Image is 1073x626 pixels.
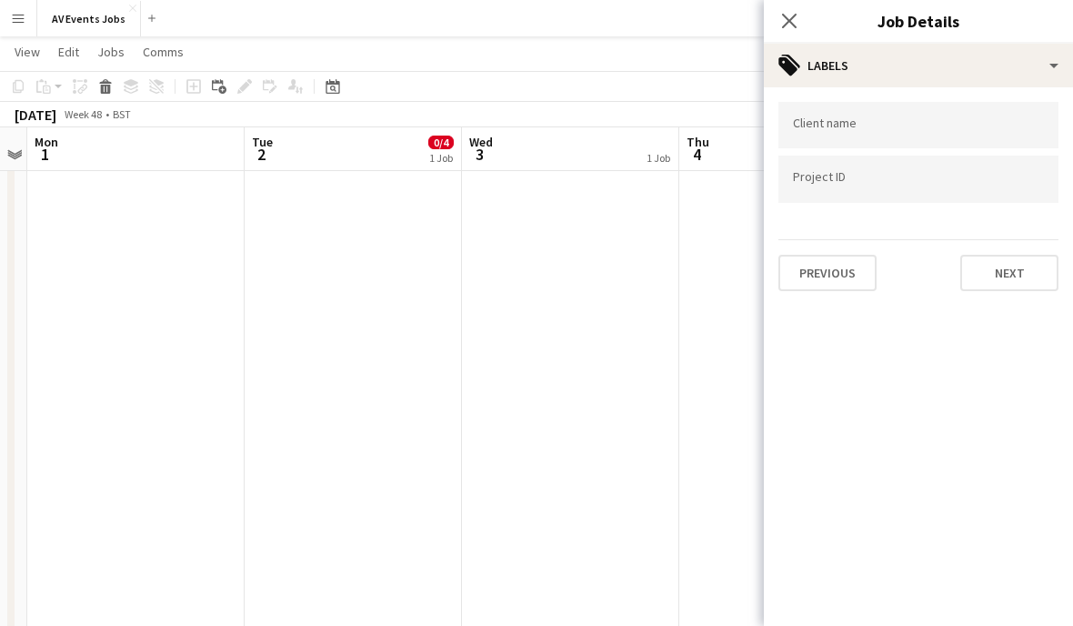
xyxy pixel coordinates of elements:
[429,151,453,165] div: 1 Job
[647,151,670,165] div: 1 Job
[764,9,1073,33] h3: Job Details
[32,144,58,165] span: 1
[97,44,125,60] span: Jobs
[37,1,141,36] button: AV Events Jobs
[764,44,1073,87] div: Labels
[15,106,56,124] div: [DATE]
[15,44,40,60] span: View
[90,40,132,64] a: Jobs
[35,134,58,150] span: Mon
[428,136,454,149] span: 0/4
[7,40,47,64] a: View
[687,134,709,150] span: Thu
[252,134,273,150] span: Tue
[135,40,191,64] a: Comms
[466,144,493,165] span: 3
[60,107,105,121] span: Week 48
[143,44,184,60] span: Comms
[778,255,877,291] button: Previous
[469,134,493,150] span: Wed
[684,144,709,165] span: 4
[113,107,131,121] div: BST
[249,144,273,165] span: 2
[58,44,79,60] span: Edit
[793,171,1044,187] input: Type to search project ID labels...
[51,40,86,64] a: Edit
[793,117,1044,134] input: Type to search client labels...
[960,255,1058,291] button: Next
